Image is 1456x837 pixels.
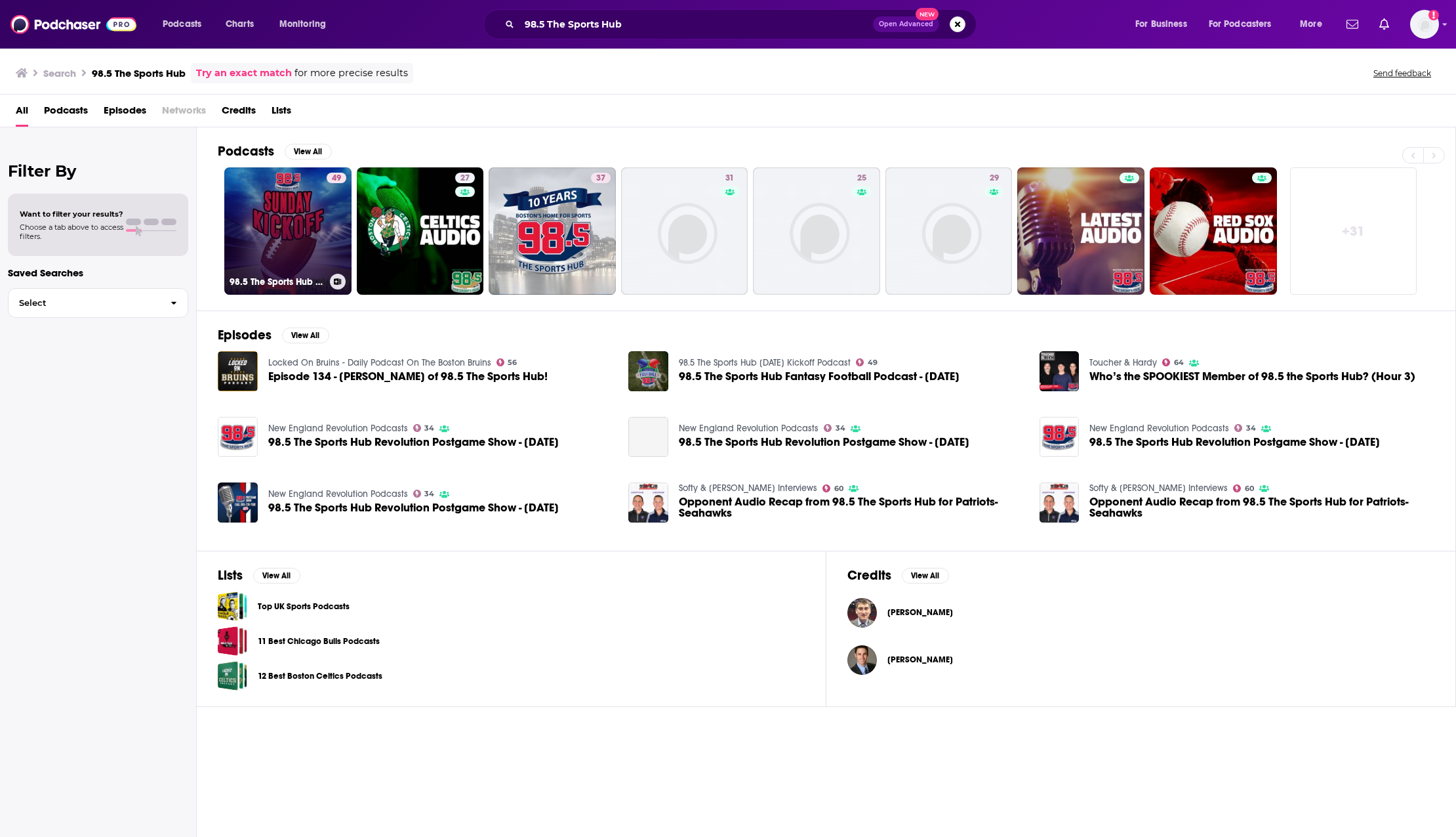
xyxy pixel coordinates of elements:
a: 98.5 The Sports Hub Revolution Postgame Show - March 26 [268,437,559,448]
a: 11 Best Chicago Bulls Podcasts [258,634,380,649]
img: 98.5 The Sports Hub Revolution Postgame Show - March 6 [1040,417,1080,457]
span: [PERSON_NAME] [887,655,953,665]
span: 98.5 The Sports Hub Revolution Postgame Show - [DATE] [268,437,559,448]
span: 34 [836,425,845,431]
img: Opponent Audio Recap from 98.5 The Sports Hub for Patriots-Seahawks [1040,483,1080,523]
a: Opponent Audio Recap from 98.5 The Sports Hub for Patriots-Seahawks [1089,496,1434,519]
a: 34 [413,424,435,432]
a: Try an exact match [196,66,292,81]
a: Lists [272,100,291,127]
a: 25 [753,167,880,295]
h2: Episodes [218,327,272,343]
a: 25 [852,173,872,183]
span: 49 [868,360,878,366]
span: Open Advanced [879,21,933,28]
a: PodcastsView All [218,143,332,160]
span: Top UK Sports Podcasts [218,591,247,621]
a: 34 [413,490,435,498]
button: View All [285,144,332,160]
button: open menu [1126,14,1203,35]
span: 60 [1245,486,1254,492]
button: Adam Kaufman Adam Kaufman [847,639,1434,681]
a: 37 [489,167,616,295]
a: Softy & Dick Interviews [1089,483,1228,494]
a: New England Revolution Podcasts [1089,423,1229,434]
span: Choose a tab above to access filters. [20,223,123,241]
button: open menu [1200,14,1291,35]
img: 98.5 The Sports Hub Revolution Postgame Show - March 26 [218,417,258,457]
a: Episode 134 - Ty Anderson of 98.5 The Sports Hub! [268,371,548,382]
span: 98.5 The Sports Hub Revolution Postgame Show - [DATE] [679,437,969,448]
span: Select [9,299,160,307]
a: 98.5 The Sports Hub Sunday Kickoff Podcast [679,357,851,368]
h3: 98.5 The Sports Hub [DATE] Kickoff Podcast [230,276,325,288]
a: All [16,100,28,127]
button: Select [8,288,188,318]
h2: Podcasts [218,143,274,160]
span: 34 [424,425,434,431]
span: 37 [596,172,605,185]
button: Open AdvancedNew [873,16,939,32]
span: For Podcasters [1209,15,1272,33]
span: Episode 134 - [PERSON_NAME] of 98.5 The Sports Hub! [268,371,548,382]
a: CreditsView All [847,567,949,584]
a: Opponent Audio Recap from 98.5 The Sports Hub for Patriots-Seahawks [679,496,1024,519]
span: Logged in as hoffmacv [1410,10,1439,39]
a: Top UK Sports Podcasts [258,599,350,614]
button: View All [282,328,329,343]
a: 34 [1234,424,1256,432]
a: +31 [1290,167,1417,295]
img: Episode 134 - Ty Anderson of 98.5 The Sports Hub! [218,351,258,391]
span: 98.5 The Sports Hub Revolution Postgame Show - [DATE] [1089,437,1380,448]
a: 4998.5 The Sports Hub [DATE] Kickoff Podcast [224,167,352,295]
a: 34 [824,424,845,432]
img: Who’s the SPOOKIEST Member of 98.5 the Sports Hub? (Hour 3) [1040,351,1080,391]
h2: Lists [218,567,243,584]
button: open menu [153,14,218,35]
a: 98.5 The Sports Hub Revolution Postgame Show - March 6 [1089,437,1380,448]
a: Locked On Bruins - Daily Podcast On The Boston Bruins [268,357,491,368]
span: Monitoring [279,15,326,33]
input: Search podcasts, credits, & more... [519,14,873,35]
span: Podcasts [44,100,88,127]
button: Send feedback [1369,68,1435,79]
a: Show notifications dropdown [1341,13,1364,35]
span: 49 [332,172,341,185]
a: 56 [496,358,517,366]
img: User Profile [1410,10,1439,39]
img: 98.5 The Sports Hub Revolution Postgame Show - May 14 [218,483,258,523]
span: Want to filter your results? [20,209,123,219]
img: Opponent Audio Recap from 98.5 The Sports Hub for Patriots-Seahawks [628,483,668,523]
a: 27 [357,167,484,295]
a: Charts [217,14,262,35]
a: Toucher & Hardy [1089,357,1157,368]
span: Networks [162,100,206,127]
a: ListsView All [218,567,300,584]
a: Alex Barth [887,607,953,618]
img: Podchaser - Follow, Share and Rate Podcasts [10,12,136,37]
a: New England Revolution Podcasts [268,488,408,500]
a: 98.5 The Sports Hub Revolution Postgame Show - April 30 [679,437,969,448]
a: 31 [621,167,748,295]
a: New England Revolution Podcasts [268,423,408,434]
span: More [1300,15,1322,33]
a: 49 [856,358,878,366]
a: 98.5 The Sports Hub Revolution Postgame Show - April 30 [628,417,668,457]
span: Who’s the SPOOKIEST Member of 98.5 the Sports Hub? (Hour 3) [1089,371,1415,382]
a: Episodes [104,100,146,127]
img: 98.5 The Sports Hub Fantasy Football Podcast - 2020-11-15 [628,351,668,391]
span: 34 [1246,425,1256,431]
svg: Add a profile image [1428,10,1439,20]
a: New England Revolution Podcasts [679,423,819,434]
